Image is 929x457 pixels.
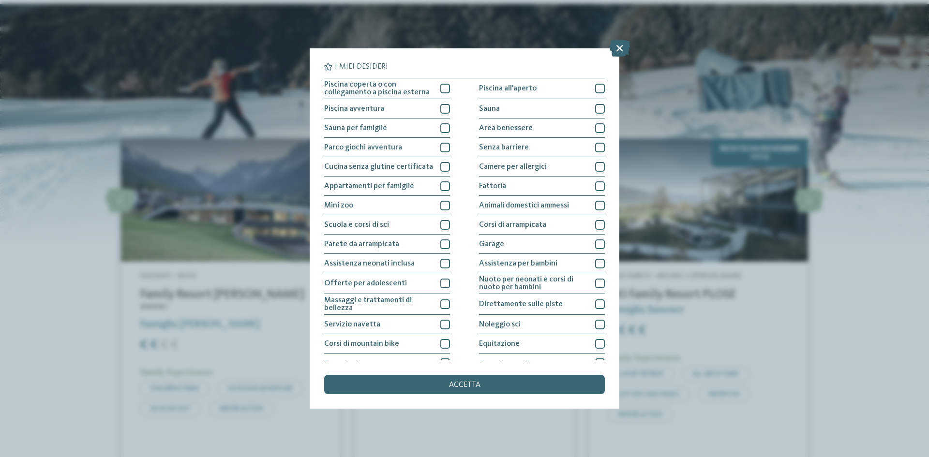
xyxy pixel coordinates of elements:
[479,144,529,151] span: Senza barriere
[449,381,480,389] span: accetta
[324,202,353,209] span: Mini zoo
[479,221,546,229] span: Corsi di arrampicata
[324,221,389,229] span: Scuola e corsi di sci
[324,124,387,132] span: Sauna per famiglie
[479,105,500,113] span: Sauna
[324,296,433,312] span: Massaggi e trattamenti di bellezza
[479,340,520,348] span: Equitazione
[479,260,557,267] span: Assistenza per bambini
[479,300,563,308] span: Direttamente sulle piste
[324,81,433,96] span: Piscina coperta o con collegamento a piscina esterna
[324,105,384,113] span: Piscina avventura
[479,321,521,328] span: Noleggio sci
[324,163,433,171] span: Cucina senza glutine certificata
[479,202,569,209] span: Animali domestici ammessi
[324,260,415,267] span: Assistenza neonati inclusa
[479,276,588,291] span: Nuoto per neonati e corsi di nuoto per bambini
[335,63,388,71] span: I miei desideri
[479,240,504,248] span: Garage
[479,359,529,367] span: Sport invernali
[479,182,506,190] span: Fattoria
[324,280,407,287] span: Offerte per adolescenti
[324,240,399,248] span: Parete da arrampicata
[324,144,402,151] span: Parco giochi avventura
[479,124,533,132] span: Area benessere
[324,340,399,348] span: Corsi di mountain bike
[324,182,414,190] span: Appartamenti per famiglie
[324,359,359,367] span: Escursioni
[479,163,547,171] span: Camere per allergici
[479,85,537,92] span: Piscina all'aperto
[324,321,380,328] span: Servizio navetta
